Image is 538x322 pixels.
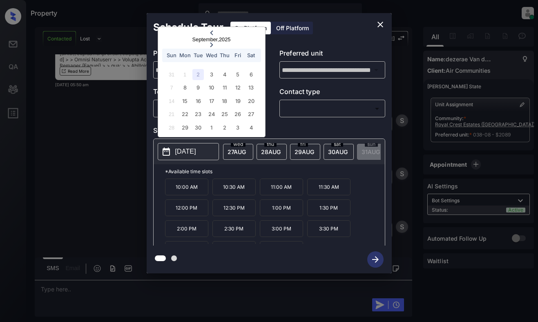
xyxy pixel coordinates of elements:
[264,142,277,147] span: thu
[307,220,350,237] p: 3:30 PM
[232,82,243,93] div: Choose Friday, September 12th, 2025
[206,122,217,133] div: Choose Wednesday, October 1st, 2025
[307,179,350,195] p: 11:30 AM
[219,82,230,93] div: Choose Thursday, September 11th, 2025
[179,122,190,133] div: Choose Monday, September 29th, 2025
[246,50,257,61] div: Sat
[219,96,230,107] div: Choose Thursday, September 18th, 2025
[246,122,257,133] div: Choose Saturday, October 4th, 2025
[328,148,348,155] span: 30 AUG
[166,109,177,120] div: Not available Sunday, September 21st, 2025
[219,109,230,120] div: Choose Thursday, September 25th, 2025
[260,220,303,237] p: 3:00 PM
[175,147,196,157] p: [DATE]
[246,82,257,93] div: Choose Saturday, September 13th, 2025
[231,142,246,147] span: wed
[192,109,203,120] div: Choose Tuesday, September 23rd, 2025
[165,220,208,237] p: 2:00 PM
[230,22,271,34] div: On Platform
[331,142,343,147] span: sat
[246,109,257,120] div: Choose Saturday, September 27th, 2025
[223,144,253,160] div: date-select
[179,69,190,80] div: Not available Monday, September 1st, 2025
[165,241,208,258] p: 4:00 PM
[206,69,217,80] div: Choose Wednesday, September 3rd, 2025
[260,241,303,258] p: 5:00 PM
[165,179,208,195] p: 10:00 AM
[206,50,217,61] div: Wed
[165,164,385,179] p: *Available time slots
[155,102,257,115] div: In Person
[166,96,177,107] div: Not available Sunday, September 14th, 2025
[212,199,256,216] p: 12:30 PM
[290,144,320,160] div: date-select
[298,142,308,147] span: fri
[179,96,190,107] div: Choose Monday, September 15th, 2025
[295,148,314,155] span: 29 AUG
[212,220,256,237] p: 2:30 PM
[161,68,262,134] div: month 2025-09
[165,199,208,216] p: 12:00 PM
[219,69,230,80] div: Choose Thursday, September 4th, 2025
[307,199,350,216] p: 1:30 PM
[153,87,259,100] p: Tour type
[206,109,217,120] div: Choose Wednesday, September 24th, 2025
[166,122,177,133] div: Not available Sunday, September 28th, 2025
[192,69,203,80] div: Choose Tuesday, September 2nd, 2025
[153,125,385,139] p: Select slot
[192,82,203,93] div: Choose Tuesday, September 9th, 2025
[232,50,243,61] div: Fri
[372,16,388,33] button: close
[212,179,256,195] p: 10:30 AM
[147,13,230,42] h2: Schedule Tour
[232,69,243,80] div: Choose Friday, September 5th, 2025
[272,22,313,34] div: Off Platform
[219,122,230,133] div: Choose Thursday, October 2nd, 2025
[179,109,190,120] div: Choose Monday, September 22nd, 2025
[232,122,243,133] div: Choose Friday, October 3rd, 2025
[232,96,243,107] div: Choose Friday, September 19th, 2025
[324,144,354,160] div: date-select
[192,96,203,107] div: Choose Tuesday, September 16th, 2025
[212,241,256,258] p: 4:30 PM
[192,122,203,133] div: Choose Tuesday, September 30th, 2025
[158,143,219,160] button: [DATE]
[166,82,177,93] div: Not available Sunday, September 7th, 2025
[179,82,190,93] div: Choose Monday, September 8th, 2025
[260,179,303,195] p: 11:00 AM
[206,96,217,107] div: Choose Wednesday, September 17th, 2025
[153,48,259,61] p: Preferred community
[261,148,281,155] span: 28 AUG
[158,36,265,42] div: September , 2025
[246,69,257,80] div: Choose Saturday, September 6th, 2025
[206,82,217,93] div: Choose Wednesday, September 10th, 2025
[192,50,203,61] div: Tue
[179,50,190,61] div: Mon
[228,148,246,155] span: 27 AUG
[246,96,257,107] div: Choose Saturday, September 20th, 2025
[219,50,230,61] div: Thu
[279,87,385,100] p: Contact type
[232,109,243,120] div: Choose Friday, September 26th, 2025
[362,249,388,270] button: btn-next
[257,144,287,160] div: date-select
[166,50,177,61] div: Sun
[166,69,177,80] div: Not available Sunday, August 31st, 2025
[260,199,303,216] p: 1:00 PM
[279,48,385,61] p: Preferred unit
